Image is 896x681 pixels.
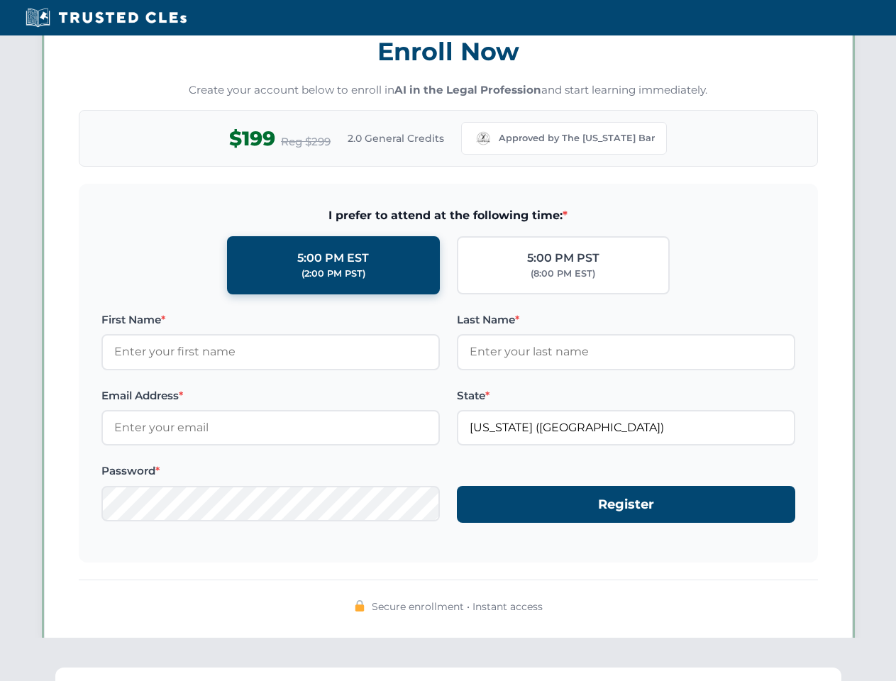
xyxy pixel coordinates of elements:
[101,311,440,328] label: First Name
[372,599,543,614] span: Secure enrollment • Instant access
[457,334,795,370] input: Enter your last name
[457,311,795,328] label: Last Name
[297,249,369,267] div: 5:00 PM EST
[281,133,331,150] span: Reg $299
[101,463,440,480] label: Password
[101,387,440,404] label: Email Address
[348,131,444,146] span: 2.0 General Credits
[531,267,595,281] div: (8:00 PM EST)
[229,123,275,155] span: $199
[457,486,795,524] button: Register
[101,206,795,225] span: I prefer to attend at the following time:
[101,334,440,370] input: Enter your first name
[302,267,365,281] div: (2:00 PM PST)
[499,131,655,145] span: Approved by The [US_STATE] Bar
[457,410,795,445] input: Missouri (MO)
[21,7,191,28] img: Trusted CLEs
[457,387,795,404] label: State
[354,600,365,611] img: 🔒
[473,128,493,148] img: Missouri Bar
[101,410,440,445] input: Enter your email
[527,249,599,267] div: 5:00 PM PST
[79,29,818,74] h3: Enroll Now
[79,82,818,99] p: Create your account below to enroll in and start learning immediately.
[394,83,541,96] strong: AI in the Legal Profession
